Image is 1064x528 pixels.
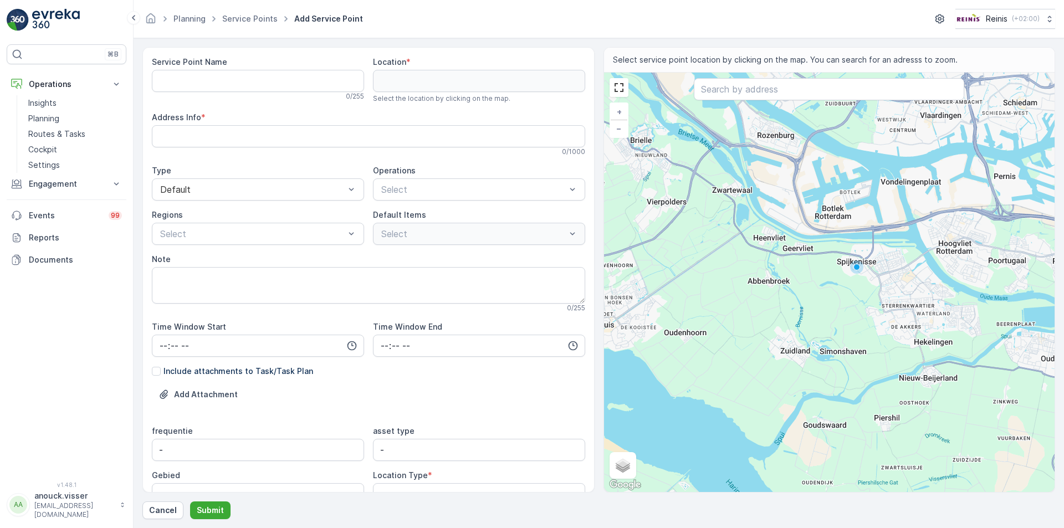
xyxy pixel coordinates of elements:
[152,254,171,264] label: Note
[111,211,120,220] p: 99
[607,478,643,492] img: Google
[381,183,566,196] p: Select
[611,104,627,120] a: Zoom In
[34,501,114,519] p: [EMAIL_ADDRESS][DOMAIN_NAME]
[29,210,102,221] p: Events
[145,17,157,26] a: Homepage
[9,496,27,514] div: AA
[373,57,406,66] label: Location
[567,304,585,312] p: 0 / 255
[1012,14,1040,23] p: ( +02:00 )
[373,426,415,435] label: asset type
[613,54,958,65] span: Select service point location by clicking on the map. You can search for an adresss to zoom.
[29,79,104,90] p: Operations
[986,13,1007,24] p: Reinis
[617,107,622,116] span: +
[152,386,244,403] button: Upload File
[24,126,126,142] a: Routes & Tasks
[373,470,428,480] label: Location Type
[152,166,171,175] label: Type
[163,366,313,377] p: Include attachments to Task/Task Plan
[346,92,364,101] p: 0 / 255
[190,501,231,519] button: Submit
[24,95,126,111] a: Insights
[373,210,426,219] label: Default Items
[7,73,126,95] button: Operations
[152,112,201,122] label: Address Info
[373,166,416,175] label: Operations
[611,453,635,478] a: Layers
[28,160,60,171] p: Settings
[373,322,442,331] label: Time Window End
[955,9,1055,29] button: Reinis(+02:00)
[222,14,278,23] a: Service Points
[197,505,224,516] p: Submit
[24,157,126,173] a: Settings
[142,501,183,519] button: Cancel
[7,249,126,271] a: Documents
[7,204,126,227] a: Events99
[28,113,59,124] p: Planning
[152,470,180,480] label: Gebied
[611,120,627,137] a: Zoom Out
[607,478,643,492] a: Open this area in Google Maps (opens a new window)
[24,111,126,126] a: Planning
[152,57,227,66] label: Service Point Name
[292,13,365,24] span: Add Service Point
[152,322,226,331] label: Time Window Start
[32,9,80,31] img: logo_light-DOdMpM7g.png
[611,79,627,96] a: View Fullscreen
[955,13,981,25] img: Reinis-Logo-Vrijstaand_Tekengebied-1-copy2_aBO4n7j.png
[562,147,585,156] p: 0 / 1000
[149,505,177,516] p: Cancel
[7,490,126,519] button: AAanouck.visser[EMAIL_ADDRESS][DOMAIN_NAME]
[694,78,964,100] input: Search by address
[28,98,57,109] p: Insights
[152,426,193,435] label: frequentie
[373,94,510,103] span: Select the location by clicking on the map.
[29,178,104,189] p: Engagement
[7,9,29,31] img: logo
[29,232,122,243] p: Reports
[7,173,126,195] button: Engagement
[108,50,119,59] p: ⌘B
[173,14,206,23] a: Planning
[7,481,126,488] span: v 1.48.1
[152,210,183,219] label: Regions
[34,490,114,501] p: anouck.visser
[28,129,85,140] p: Routes & Tasks
[7,227,126,249] a: Reports
[616,124,622,133] span: −
[24,142,126,157] a: Cockpit
[174,389,238,400] p: Add Attachment
[29,254,122,265] p: Documents
[160,227,345,240] p: Select
[28,144,57,155] p: Cockpit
